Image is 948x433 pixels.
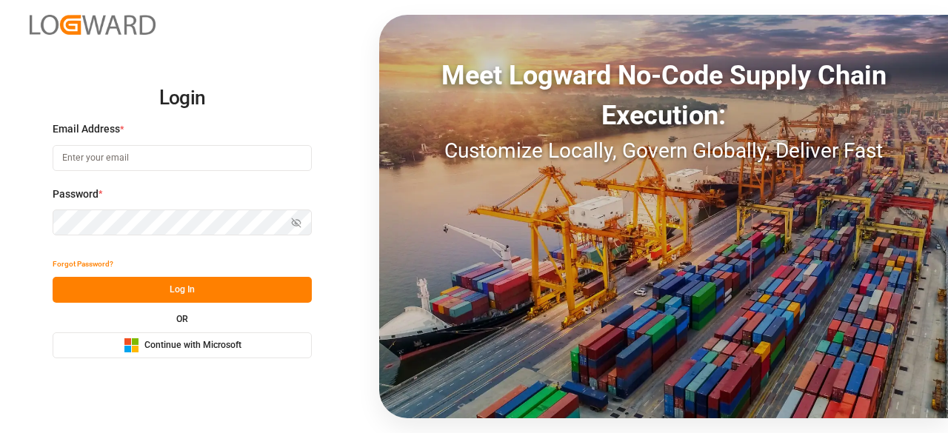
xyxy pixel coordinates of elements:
[30,15,156,35] img: Logward_new_orange.png
[53,332,312,358] button: Continue with Microsoft
[379,135,948,167] div: Customize Locally, Govern Globally, Deliver Fast
[53,187,99,202] span: Password
[53,251,113,277] button: Forgot Password?
[53,75,312,122] h2: Login
[379,56,948,135] div: Meet Logward No-Code Supply Chain Execution:
[176,315,188,323] small: OR
[53,145,312,171] input: Enter your email
[53,121,120,137] span: Email Address
[53,277,312,303] button: Log In
[144,339,241,352] span: Continue with Microsoft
